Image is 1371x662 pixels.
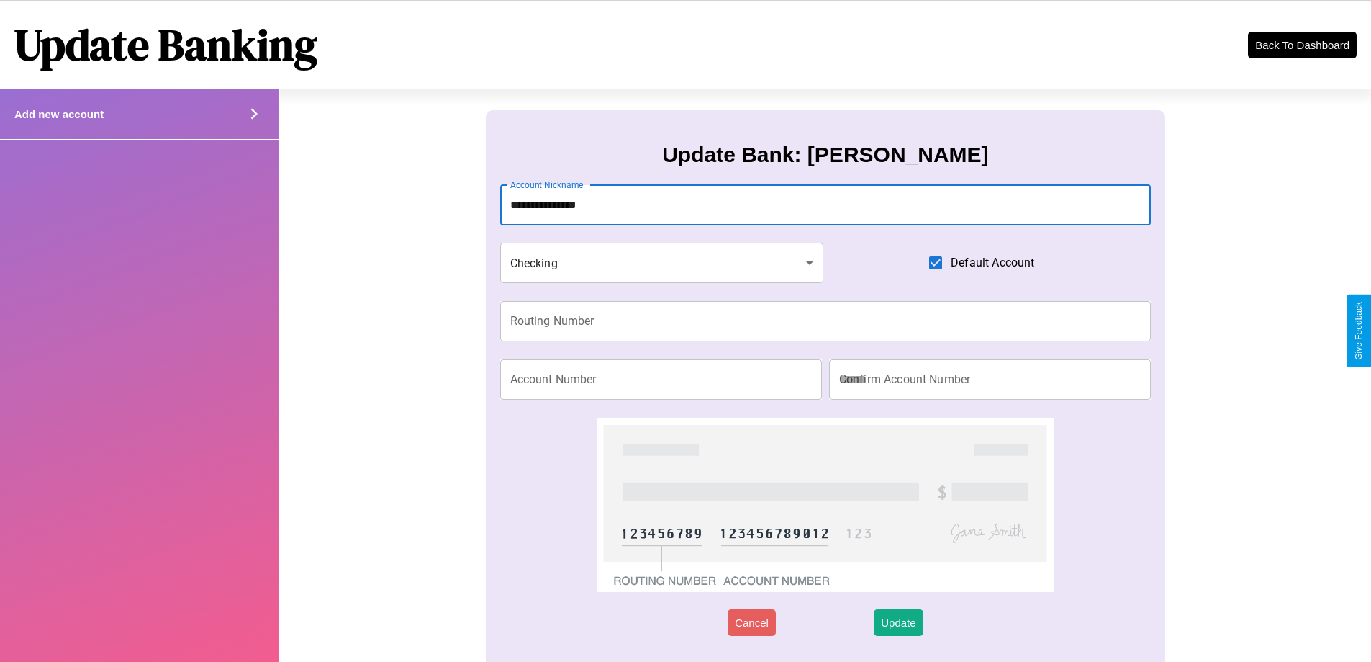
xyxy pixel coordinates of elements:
img: check [597,418,1053,592]
h3: Update Bank: [PERSON_NAME] [662,143,988,167]
h4: Add new account [14,108,104,120]
button: Back To Dashboard [1248,32,1357,58]
span: Default Account [951,254,1034,272]
div: Checking [500,243,824,283]
h1: Update Banking [14,15,317,74]
div: Give Feedback [1354,302,1364,360]
label: Account Nickname [510,179,584,191]
button: Update [874,609,923,636]
button: Cancel [728,609,776,636]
